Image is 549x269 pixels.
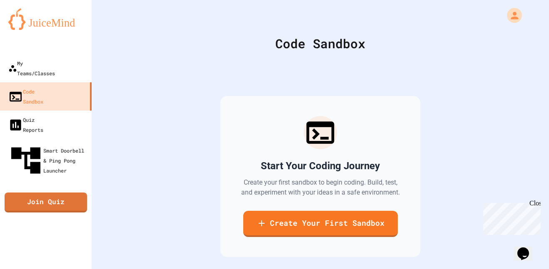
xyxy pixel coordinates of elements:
h2: Start Your Coding Journey [261,159,380,173]
div: Code Sandbox [8,86,43,106]
p: Create your first sandbox to begin coding. Build, test, and experiment with your ideas in a safe ... [240,178,400,197]
a: Join Quiz [5,192,87,212]
div: My Account [498,6,524,25]
a: Create Your First Sandbox [243,211,398,237]
div: Chat with us now!Close [3,3,57,53]
iframe: chat widget [480,200,541,235]
iframe: chat widget [514,236,541,261]
div: Code Sandbox [112,34,528,53]
img: logo-orange.svg [8,8,83,30]
div: Smart Doorbell & Ping Pong Launcher [8,143,88,178]
div: My Teams/Classes [8,58,55,78]
div: Quiz Reports [8,115,43,135]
